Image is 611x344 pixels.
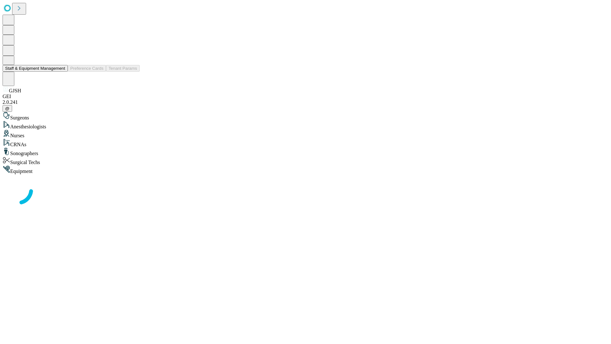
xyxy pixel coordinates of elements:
[3,130,608,139] div: Nurses
[3,121,608,130] div: Anesthesiologists
[3,156,608,165] div: Surgical Techs
[3,165,608,174] div: Equipment
[68,65,106,72] button: Preference Cards
[3,139,608,147] div: CRNAs
[5,106,10,111] span: @
[3,99,608,105] div: 2.0.241
[3,105,12,112] button: @
[106,65,140,72] button: Tenant Params
[3,147,608,156] div: Sonographers
[9,88,21,93] span: GJSH
[3,112,608,121] div: Surgeons
[3,94,608,99] div: GEI
[3,65,68,72] button: Staff & Equipment Management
